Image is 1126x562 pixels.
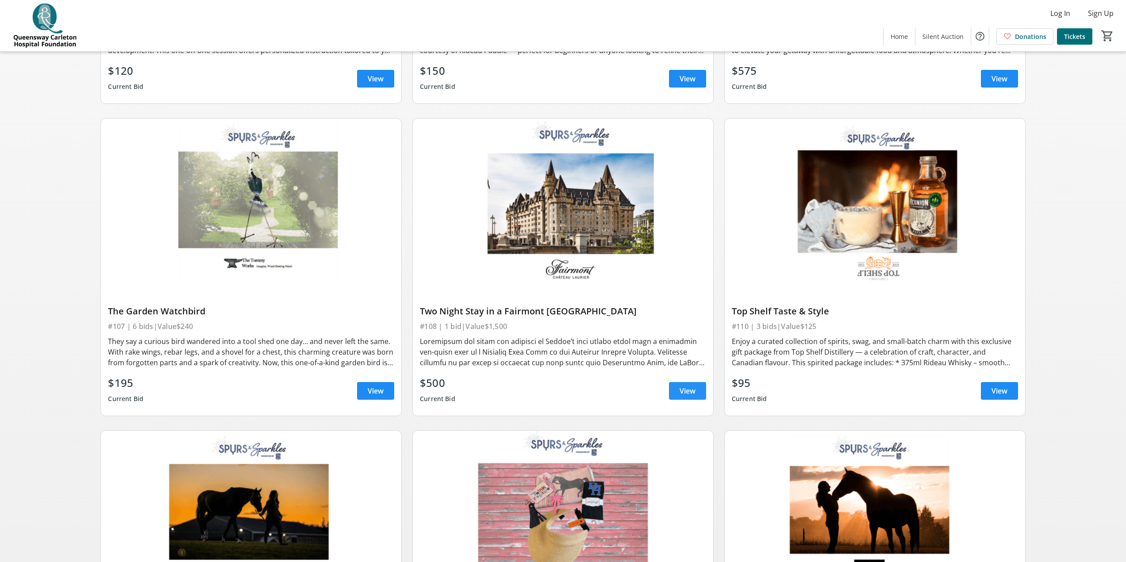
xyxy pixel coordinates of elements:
[420,336,706,368] div: Loremipsum dol sitam con adipisci el Seddoe’t inci utlabo etdol magn a enimadmin ven-quisn exer u...
[108,391,143,407] div: Current Bid
[971,27,989,45] button: Help
[1088,8,1114,19] span: Sign Up
[732,320,1018,333] div: #110 | 3 bids | Value $125
[5,4,84,48] img: QCH Foundation's Logo
[981,382,1018,400] a: View
[1043,6,1077,20] button: Log In
[1015,32,1046,41] span: Donations
[732,375,767,391] div: $95
[991,73,1007,84] span: View
[891,32,908,41] span: Home
[680,386,696,396] span: View
[413,119,713,287] img: Two Night Stay in a Fairmont Chateau Laurier Gold Room
[1081,6,1121,20] button: Sign Up
[732,391,767,407] div: Current Bid
[420,320,706,333] div: #108 | 1 bid | Value $1,500
[732,79,767,95] div: Current Bid
[101,119,401,287] img: The Garden Watchbird
[108,375,143,391] div: $195
[108,79,143,95] div: Current Bid
[108,63,143,79] div: $120
[725,119,1025,287] img: Top Shelf Taste & Style
[1057,28,1092,45] a: Tickets
[732,336,1018,368] div: Enjoy a curated collection of spirits, swag, and small-batch charm with this exclusive gift packa...
[420,79,455,95] div: Current Bid
[884,28,915,45] a: Home
[1050,8,1070,19] span: Log In
[915,28,971,45] a: Silent Auction
[420,391,455,407] div: Current Bid
[420,306,706,317] div: Two Night Stay in a Fairmont [GEOGRAPHIC_DATA]
[357,70,394,88] a: View
[368,386,384,396] span: View
[108,306,394,317] div: The Garden Watchbird
[732,63,767,79] div: $575
[732,306,1018,317] div: Top Shelf Taste & Style
[680,73,696,84] span: View
[996,28,1053,45] a: Donations
[669,70,706,88] a: View
[922,32,964,41] span: Silent Auction
[368,73,384,84] span: View
[357,382,394,400] a: View
[1099,28,1115,44] button: Cart
[991,386,1007,396] span: View
[1064,32,1085,41] span: Tickets
[420,375,455,391] div: $500
[669,382,706,400] a: View
[108,336,394,368] div: They say a curious bird wandered into a tool shed one day… and never left the same. With rake win...
[981,70,1018,88] a: View
[108,320,394,333] div: #107 | 6 bids | Value $240
[420,63,455,79] div: $150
